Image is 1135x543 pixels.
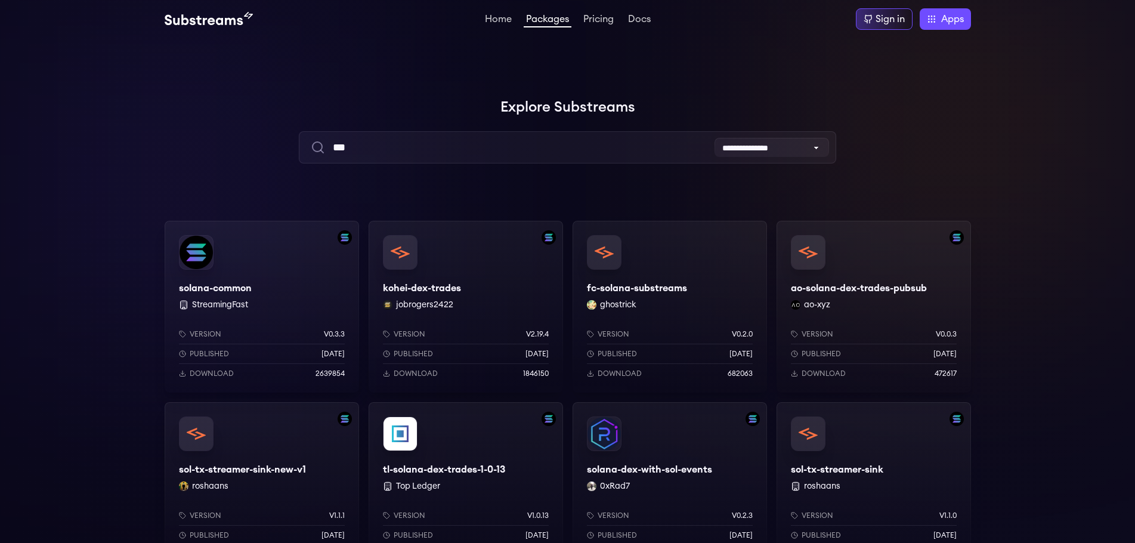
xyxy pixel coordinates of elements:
[394,511,425,520] p: Version
[394,530,433,540] p: Published
[935,369,957,378] p: 472617
[598,349,637,359] p: Published
[165,95,971,119] h1: Explore Substreams
[369,221,563,393] a: Filter by solana networkkohei-dex-tradeskohei-dex-tradesjobrogers2422 jobrogers2422Versionv2.19.4...
[338,230,352,245] img: Filter by solana network
[600,480,630,492] button: 0xRad7
[192,299,248,311] button: StreamingFast
[746,412,760,426] img: Filter by solana network
[939,511,957,520] p: v1.1.0
[394,329,425,339] p: Version
[192,480,228,492] button: roshaans
[524,14,571,27] a: Packages
[933,530,957,540] p: [DATE]
[165,12,253,26] img: Substream's logo
[542,412,556,426] img: Filter by solana network
[728,369,753,378] p: 682063
[483,14,514,26] a: Home
[316,369,345,378] p: 2639854
[933,349,957,359] p: [DATE]
[190,329,221,339] p: Version
[190,369,234,378] p: Download
[598,329,629,339] p: Version
[329,511,345,520] p: v1.1.1
[190,530,229,540] p: Published
[526,329,549,339] p: v2.19.4
[394,369,438,378] p: Download
[950,230,964,245] img: Filter by solana network
[804,299,830,311] button: ao-xyz
[324,329,345,339] p: v0.3.3
[542,230,556,245] img: Filter by solana network
[321,349,345,359] p: [DATE]
[338,412,352,426] img: Filter by solana network
[573,221,767,393] a: fc-solana-substreamsfc-solana-substreamsghostrick ghostrickVersionv0.2.0Published[DATE]Download68...
[525,530,549,540] p: [DATE]
[581,14,616,26] a: Pricing
[802,329,833,339] p: Version
[190,349,229,359] p: Published
[523,369,549,378] p: 1846150
[394,349,433,359] p: Published
[856,8,913,30] a: Sign in
[396,299,453,311] button: jobrogers2422
[600,299,636,311] button: ghostrick
[936,329,957,339] p: v0.0.3
[165,221,359,393] a: Filter by solana networksolana-commonsolana-common StreamingFastVersionv0.3.3Published[DATE]Downl...
[802,530,841,540] p: Published
[527,511,549,520] p: v1.0.13
[729,530,753,540] p: [DATE]
[190,511,221,520] p: Version
[777,221,971,393] a: Filter by solana networkao-solana-dex-trades-pubsubao-solana-dex-trades-pubsubao-xyz ao-xyzVersio...
[876,12,905,26] div: Sign in
[802,349,841,359] p: Published
[802,369,846,378] p: Download
[732,329,753,339] p: v0.2.0
[950,412,964,426] img: Filter by solana network
[802,511,833,520] p: Version
[729,349,753,359] p: [DATE]
[598,369,642,378] p: Download
[598,511,629,520] p: Version
[804,480,840,492] button: roshaans
[396,480,440,492] button: Top Ledger
[732,511,753,520] p: v0.2.3
[598,530,637,540] p: Published
[941,12,964,26] span: Apps
[321,530,345,540] p: [DATE]
[626,14,653,26] a: Docs
[525,349,549,359] p: [DATE]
